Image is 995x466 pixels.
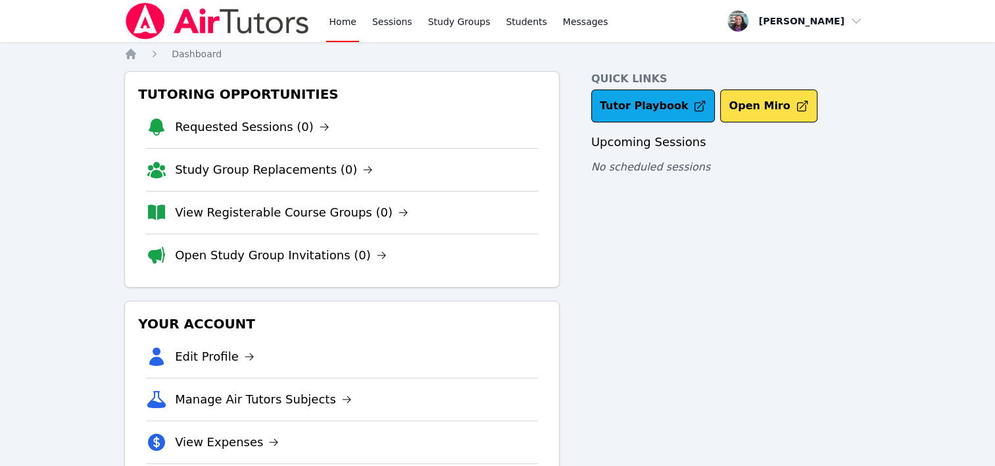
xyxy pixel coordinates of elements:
[135,312,548,336] h3: Your Account
[591,133,871,151] h3: Upcoming Sessions
[720,90,817,122] button: Open Miro
[172,49,222,59] span: Dashboard
[175,246,387,265] a: Open Study Group Invitations (0)
[563,15,608,28] span: Messages
[591,161,710,173] span: No scheduled sessions
[175,348,255,366] a: Edit Profile
[124,47,871,61] nav: Breadcrumb
[175,433,279,452] a: View Expenses
[175,161,373,179] a: Study Group Replacements (0)
[172,47,222,61] a: Dashboard
[591,71,871,87] h4: Quick Links
[175,118,329,136] a: Requested Sessions (0)
[124,3,310,39] img: Air Tutors
[135,82,548,106] h3: Tutoring Opportunities
[175,203,408,222] a: View Registerable Course Groups (0)
[591,90,716,122] a: Tutor Playbook
[175,390,352,409] a: Manage Air Tutors Subjects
